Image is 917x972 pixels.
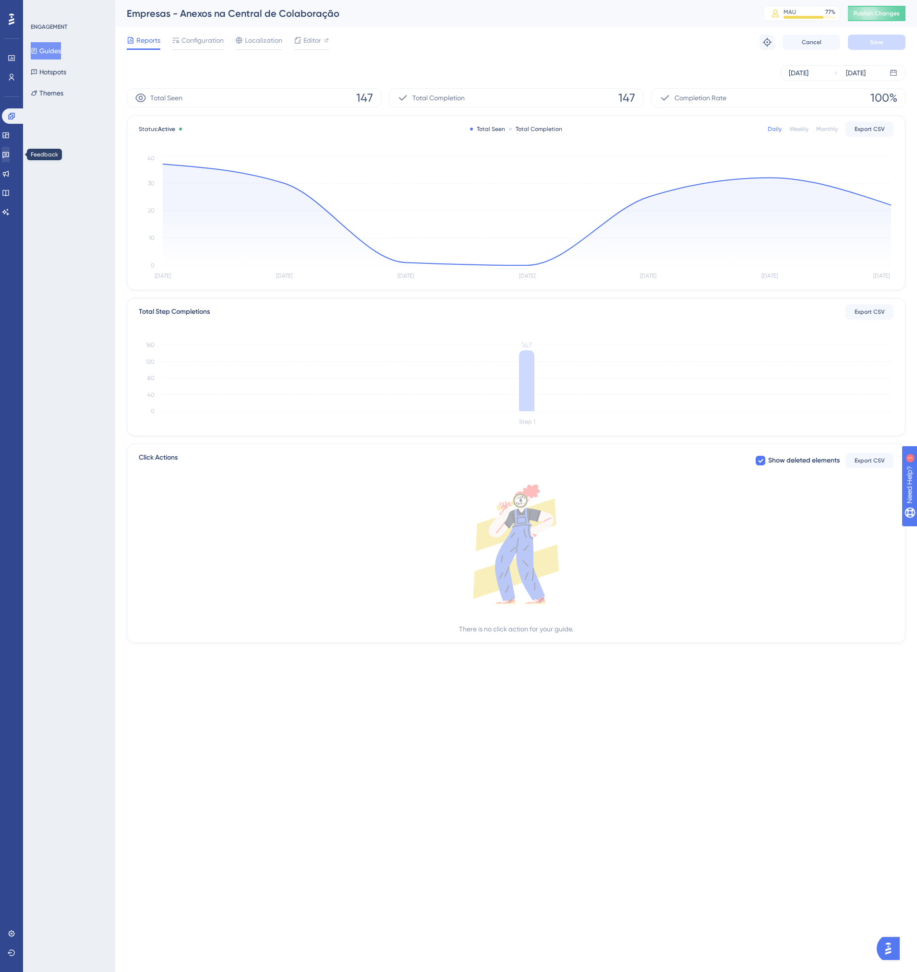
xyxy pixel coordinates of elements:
[146,358,155,365] tspan: 120
[139,125,175,133] span: Status:
[509,125,562,133] div: Total Completion
[23,2,60,14] span: Need Help?
[147,155,155,162] tspan: 40
[802,38,821,46] span: Cancel
[147,391,155,398] tspan: 40
[870,38,883,46] span: Save
[848,35,905,50] button: Save
[149,235,155,241] tspan: 10
[470,125,505,133] div: Total Seen
[146,342,155,348] tspan: 160
[873,273,890,279] tspan: [DATE]
[127,7,739,20] div: Empresas - Anexos na Central de Colaboração
[147,375,155,381] tspan: 80
[139,452,178,469] span: Click Actions
[825,8,835,16] div: 77 %
[151,262,155,269] tspan: 0
[789,125,808,133] div: Weekly
[618,90,635,106] span: 147
[761,273,778,279] tspan: [DATE]
[845,453,893,468] button: Export CSV
[158,126,175,132] span: Active
[31,23,67,31] div: ENGAGEMENT
[816,125,838,133] div: Monthly
[675,92,726,104] span: Completion Rate
[845,304,893,320] button: Export CSV
[148,207,155,214] tspan: 20
[845,121,893,137] button: Export CSV
[519,418,535,425] tspan: Step 1
[31,42,61,59] button: Guides
[846,67,866,79] div: [DATE]
[789,67,808,79] div: [DATE]
[848,6,905,21] button: Publish Changes
[855,125,885,133] span: Export CSV
[276,273,292,279] tspan: [DATE]
[67,5,70,12] div: 1
[356,90,373,106] span: 147
[768,125,782,133] div: Daily
[855,308,885,316] span: Export CSV
[519,273,535,279] tspan: [DATE]
[412,92,465,104] span: Total Completion
[31,84,63,102] button: Themes
[521,341,532,350] tspan: 147
[870,90,897,106] span: 100%
[139,306,210,318] div: Total Step Completions
[459,623,573,635] div: There is no click action for your guide.
[855,457,885,464] span: Export CSV
[768,455,840,466] span: Show deleted elements
[784,8,796,16] div: MAU
[148,180,155,187] tspan: 30
[303,35,321,46] span: Editor
[31,63,66,81] button: Hotspots
[877,934,905,963] iframe: UserGuiding AI Assistant Launcher
[181,35,224,46] span: Configuration
[151,408,155,415] tspan: 0
[245,35,282,46] span: Localization
[136,35,160,46] span: Reports
[783,35,840,50] button: Cancel
[155,273,171,279] tspan: [DATE]
[150,92,182,104] span: Total Seen
[640,273,656,279] tspan: [DATE]
[854,10,900,17] span: Publish Changes
[398,273,414,279] tspan: [DATE]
